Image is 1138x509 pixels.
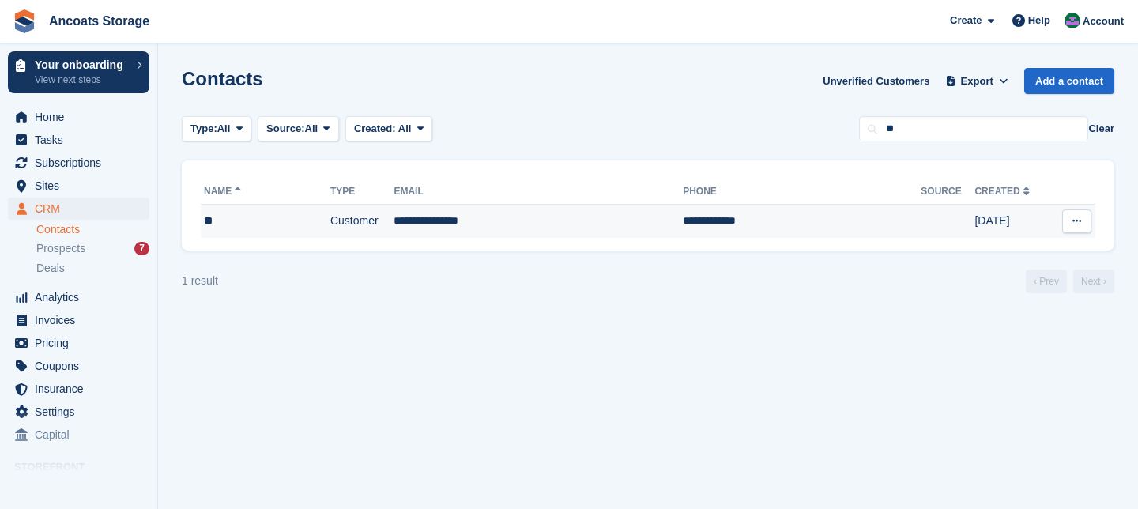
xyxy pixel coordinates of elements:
span: Deals [36,261,65,276]
td: Customer [330,205,394,238]
a: menu [8,378,149,400]
a: menu [8,424,149,446]
span: Settings [35,401,130,423]
a: Add a contact [1024,68,1114,94]
a: menu [8,198,149,220]
a: menu [8,309,149,331]
p: View next steps [35,73,129,87]
img: stora-icon-8386f47178a22dfd0bd8f6a31ec36ba5ce8667c1dd55bd0f319d3a0aa187defe.svg [13,9,36,33]
span: Source: [266,121,304,137]
a: menu [8,286,149,308]
span: Tasks [35,129,130,151]
a: Unverified Customers [816,68,936,94]
span: Prospects [36,241,85,256]
button: Type: All [182,116,251,142]
a: Deals [36,260,149,277]
span: Create [950,13,982,28]
th: Type [330,179,394,205]
div: 1 result [182,273,218,289]
th: Email [394,179,683,205]
span: Help [1028,13,1050,28]
span: Storefront [14,459,157,475]
span: Created: [354,123,396,134]
nav: Page [1023,270,1117,293]
a: menu [8,106,149,128]
span: Subscriptions [35,152,130,174]
a: Ancoats Storage [43,8,156,34]
span: Type: [190,121,217,137]
button: Export [942,68,1012,94]
button: Created: All [345,116,432,142]
span: All [217,121,231,137]
a: Name [204,186,244,197]
span: Sites [35,175,130,197]
a: menu [8,152,149,174]
span: Analytics [35,286,130,308]
span: All [305,121,318,137]
a: Next [1073,270,1114,293]
a: menu [8,175,149,197]
a: Prospects 7 [36,240,149,257]
h1: Contacts [182,68,263,89]
div: 7 [134,242,149,255]
span: All [398,123,412,134]
th: Phone [683,179,921,205]
a: menu [8,129,149,151]
a: Created [974,186,1032,197]
p: Your onboarding [35,59,129,70]
span: CRM [35,198,130,220]
a: Contacts [36,222,149,237]
span: Pricing [35,332,130,354]
span: Capital [35,424,130,446]
span: Insurance [35,378,130,400]
a: menu [8,355,149,377]
a: menu [8,401,149,423]
span: Home [35,106,130,128]
button: Clear [1088,121,1114,137]
a: Your onboarding View next steps [8,51,149,93]
button: Source: All [258,116,339,142]
span: Coupons [35,355,130,377]
a: Previous [1026,270,1067,293]
td: [DATE] [974,205,1051,238]
th: Source [921,179,974,205]
span: Invoices [35,309,130,331]
span: Export [961,74,993,89]
span: Account [1083,13,1124,29]
a: menu [8,332,149,354]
